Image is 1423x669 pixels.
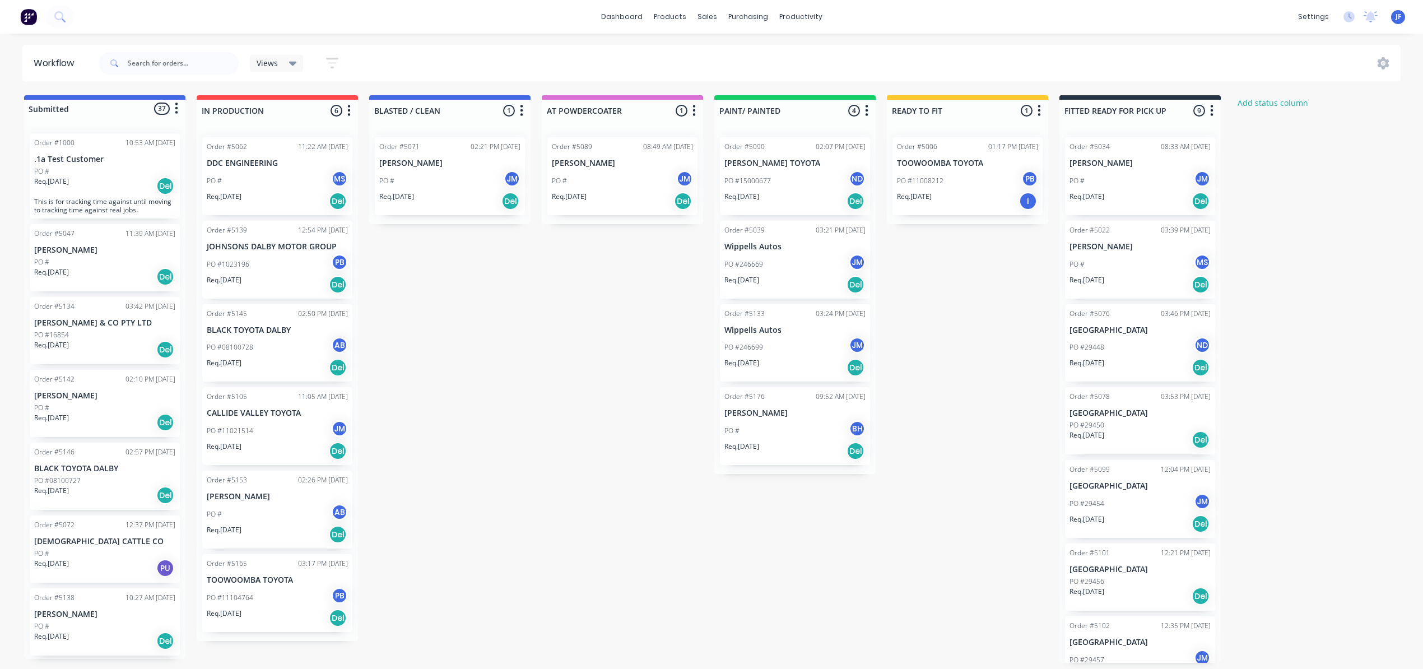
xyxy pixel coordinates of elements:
[207,176,222,186] p: PO #
[34,340,69,350] p: Req. [DATE]
[156,632,174,650] div: Del
[34,138,75,148] div: Order #1000
[720,304,870,382] div: Order #513303:24 PM [DATE]Wippells AutosPO #246699JMReq.[DATE]Del
[329,192,347,210] div: Del
[724,242,866,252] p: Wippells Autos
[331,170,348,187] div: MS
[674,192,692,210] div: Del
[1161,392,1211,402] div: 03:53 PM [DATE]
[1069,242,1211,252] p: [PERSON_NAME]
[897,176,943,186] p: PO #11008212
[298,475,348,485] div: 02:26 PM [DATE]
[724,358,759,368] p: Req. [DATE]
[34,549,49,559] p: PO #
[34,486,69,496] p: Req. [DATE]
[1069,499,1104,509] p: PO #29454
[724,426,740,436] p: PO #
[1069,655,1104,665] p: PO #29457
[1069,481,1211,491] p: [GEOGRAPHIC_DATA]
[816,142,866,152] div: 02:07 PM [DATE]
[34,374,75,384] div: Order #5142
[34,476,81,486] p: PO #08100727
[379,192,414,202] p: Req. [DATE]
[125,447,175,457] div: 02:57 PM [DATE]
[298,142,348,152] div: 11:22 AM [DATE]
[257,57,278,69] span: Views
[329,442,347,460] div: Del
[1194,649,1211,666] div: JM
[1069,142,1110,152] div: Order #5034
[34,520,75,530] div: Order #5072
[207,275,241,285] p: Req. [DATE]
[1069,358,1104,368] p: Req. [DATE]
[207,559,247,569] div: Order #5165
[1065,460,1215,538] div: Order #509912:04 PM [DATE][GEOGRAPHIC_DATA]PO #29454JMReq.[DATE]Del
[207,342,253,352] p: PO #08100728
[34,318,175,328] p: [PERSON_NAME] & CO PTY LTD
[156,177,174,195] div: Del
[125,374,175,384] div: 02:10 PM [DATE]
[1069,420,1104,430] p: PO #29450
[1065,137,1215,215] div: Order #503408:33 AM [DATE][PERSON_NAME]PO #JMReq.[DATE]Del
[298,392,348,402] div: 11:05 AM [DATE]
[1161,309,1211,319] div: 03:46 PM [DATE]
[1069,577,1104,587] p: PO #29456
[207,309,247,319] div: Order #5145
[202,221,352,299] div: Order #513912:54 PM [DATE]JOHNSONS DALBY MOTOR GROUPPO #1023196PBReq.[DATE]Del
[34,57,80,70] div: Workflow
[724,309,765,319] div: Order #5133
[375,137,525,215] div: Order #507102:21 PM [DATE][PERSON_NAME]PO #JMReq.[DATE]Del
[720,221,870,299] div: Order #503903:21 PM [DATE]Wippells AutosPO #246669JMReq.[DATE]Del
[207,159,348,168] p: DDC ENGINEERING
[207,225,247,235] div: Order #5139
[596,8,648,25] a: dashboard
[1069,565,1211,574] p: [GEOGRAPHIC_DATA]
[1192,587,1210,605] div: Del
[724,326,866,335] p: Wippells Autos
[1069,408,1211,418] p: [GEOGRAPHIC_DATA]
[720,387,870,465] div: Order #517609:52 AM [DATE][PERSON_NAME]PO #BHReq.[DATE]Del
[816,225,866,235] div: 03:21 PM [DATE]
[34,631,69,642] p: Req. [DATE]
[298,309,348,319] div: 02:50 PM [DATE]
[849,254,866,271] div: JM
[847,276,864,294] div: Del
[207,408,348,418] p: CALLIDE VALLEY TOYOTA
[34,559,69,569] p: Req. [DATE]
[34,155,175,164] p: .1a Test Customer
[331,420,348,437] div: JM
[724,176,771,186] p: PO #15000677
[34,197,175,214] p: This is for tracking time against until moving to tracking time against real jobs.
[34,391,175,401] p: [PERSON_NAME]
[34,257,49,267] p: PO #
[988,142,1038,152] div: 01:17 PM [DATE]
[1069,192,1104,202] p: Req. [DATE]
[724,392,765,402] div: Order #5176
[847,442,864,460] div: Del
[1019,192,1037,210] div: I
[1069,225,1110,235] div: Order #5022
[1192,359,1210,377] div: Del
[1161,621,1211,631] div: 12:35 PM [DATE]
[1021,170,1038,187] div: PB
[156,268,174,286] div: Del
[207,259,249,270] p: PO #1023196
[156,559,174,577] div: PU
[724,408,866,418] p: [PERSON_NAME]
[849,337,866,354] div: JM
[648,8,692,25] div: products
[1065,221,1215,299] div: Order #502203:39 PM [DATE][PERSON_NAME]PO #MSReq.[DATE]Del
[34,330,69,340] p: PO #16854
[34,229,75,239] div: Order #5047
[1069,275,1104,285] p: Req. [DATE]
[897,192,932,202] p: Req. [DATE]
[471,142,520,152] div: 02:21 PM [DATE]
[128,52,239,75] input: Search for orders...
[504,170,520,187] div: JM
[34,267,69,277] p: Req. [DATE]
[207,509,222,519] p: PO #
[34,245,175,255] p: [PERSON_NAME]
[207,475,247,485] div: Order #5153
[20,8,37,25] img: Factory
[552,176,567,186] p: PO #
